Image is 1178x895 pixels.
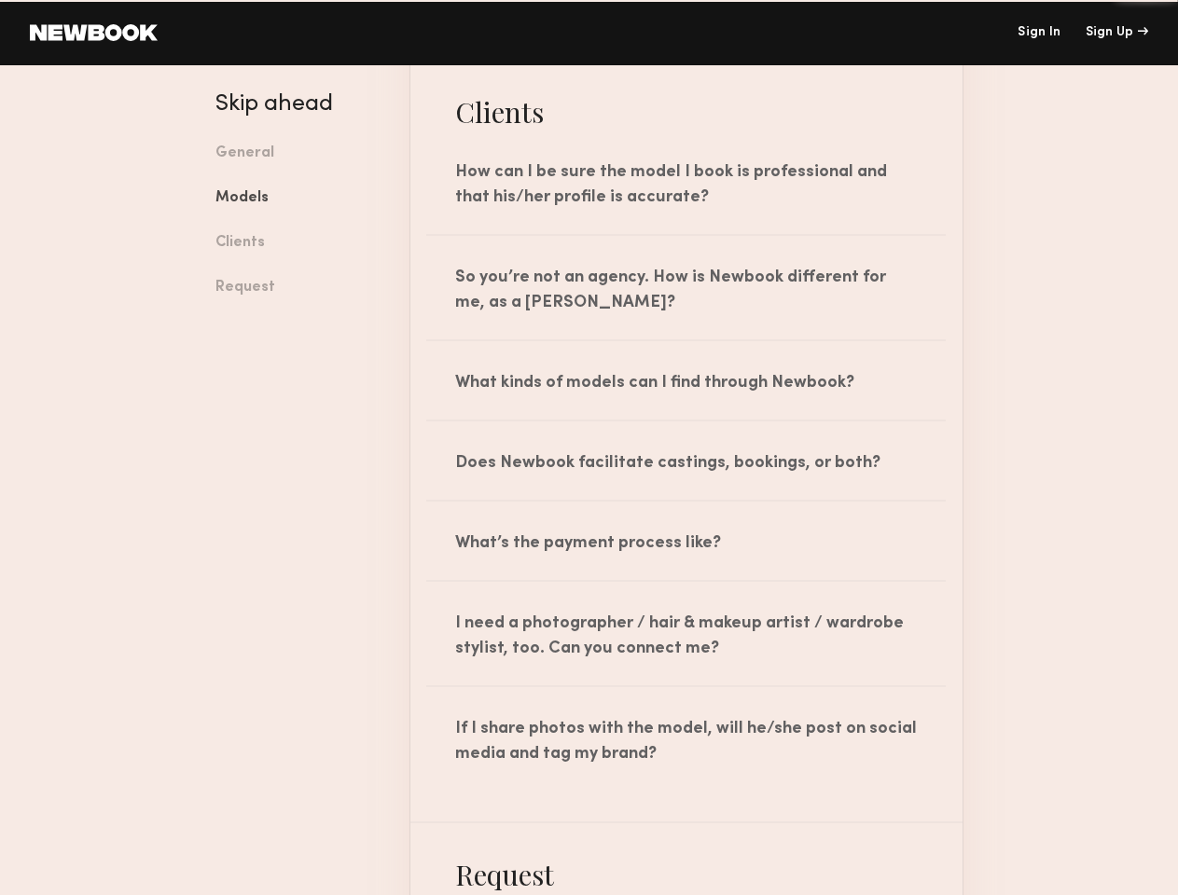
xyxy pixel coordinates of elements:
div: I need a photographer / hair & makeup artist / wardrobe stylist, too. Can you connect me? [410,582,963,685]
a: Models [215,176,381,221]
div: How can I be sure the model I book is professional and that his/her profile is accurate? [410,131,963,234]
a: Clients [215,221,381,266]
h4: Skip ahead [215,93,381,116]
a: Request [215,266,381,310]
div: So you’re not an agency. How is Newbook different for me, as a [PERSON_NAME]? [410,236,963,339]
div: If I share photos with the model, will he/she post on social media and tag my brand? [410,687,963,791]
div: What’s the payment process like? [410,502,963,580]
h4: Clients [410,93,963,131]
div: Sign Up [1086,26,1148,39]
div: Does Newbook facilitate castings, bookings, or both? [410,421,963,500]
a: General [215,131,381,176]
a: Sign In [1018,26,1060,39]
div: What kinds of models can I find through Newbook? [410,341,963,420]
h4: Request [410,856,963,893]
